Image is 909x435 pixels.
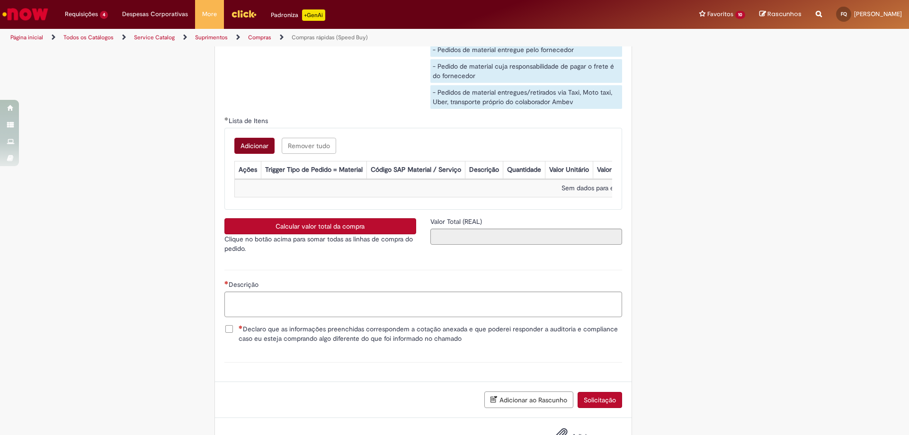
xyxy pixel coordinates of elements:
[465,161,503,179] th: Descrição
[430,85,622,109] div: - Pedidos de material entregues/retirados via Taxi, Moto taxi, Uber, transporte próprio do colabo...
[65,9,98,19] span: Requisições
[63,34,114,41] a: Todos os Catálogos
[231,7,257,21] img: click_logo_yellow_360x200.png
[229,280,260,289] span: Descrição
[292,34,368,41] a: Compras rápidas (Speed Buy)
[224,292,622,317] textarea: Descrição
[134,34,175,41] a: Service Catalog
[484,391,573,408] button: Adicionar ao Rascunho
[366,161,465,179] th: Código SAP Material / Serviço
[841,11,847,17] span: FQ
[224,281,229,284] span: Necessários
[430,229,622,245] input: Valor Total (REAL)
[593,161,653,179] th: Valor Total Moeda
[1,5,50,24] img: ServiceNow
[100,11,108,19] span: 4
[224,117,229,121] span: Obrigatório Preenchido
[248,34,271,41] a: Compras
[854,10,902,18] span: [PERSON_NAME]
[767,9,802,18] span: Rascunhos
[7,29,599,46] ul: Trilhas de página
[224,218,416,234] button: Calcular valor total da compra
[202,9,217,19] span: More
[122,9,188,19] span: Despesas Corporativas
[261,161,366,179] th: Trigger Tipo de Pedido = Material
[430,217,484,226] label: Somente leitura - Valor Total (REAL)
[224,234,416,253] p: Clique no botão acima para somar todas as linhas de compra do pedido.
[239,325,243,329] span: Necessários
[503,161,545,179] th: Quantidade
[545,161,593,179] th: Valor Unitário
[195,34,228,41] a: Suprimentos
[707,9,733,19] span: Favoritos
[578,392,622,408] button: Solicitação
[430,59,622,83] div: - Pedido de material cuja responsabilidade de pagar o frete é do fornecedor
[735,11,745,19] span: 10
[234,161,261,179] th: Ações
[234,138,275,154] button: Add a row for Lista de Itens
[229,116,270,125] span: Lista de Itens
[759,10,802,19] a: Rascunhos
[239,324,622,343] span: Declaro que as informações preenchidas correspondem a cotação anexada e que poderei responder a a...
[10,34,43,41] a: Página inicial
[430,43,622,57] div: - Pedidos de material entregue pelo fornecedor
[302,9,325,21] p: +GenAi
[271,9,325,21] div: Padroniza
